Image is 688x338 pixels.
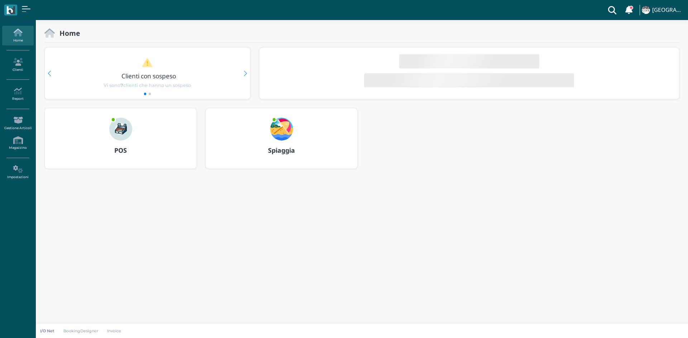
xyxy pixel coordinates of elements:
a: Gestione Articoli [2,113,33,133]
h3: Clienti con sospeso [60,73,238,79]
b: POS [114,146,127,155]
img: ... [642,6,650,14]
b: 7 [120,83,123,88]
a: Impostazioni [2,162,33,182]
span: Vi sono clienti che hanno un sospeso [104,82,191,89]
h4: [GEOGRAPHIC_DATA] [652,7,684,13]
b: Spiaggia [268,146,295,155]
a: Clienti con sospeso Vi sono7clienti che hanno un sospeso [58,58,236,89]
a: ... POS [44,108,197,177]
div: Next slide [244,71,247,76]
img: ... [109,118,132,141]
a: Home [2,26,33,45]
a: ... Spiaggia [205,108,358,177]
a: Magazzino [2,133,33,153]
div: 1 / 2 [45,48,250,99]
a: Clienti [2,55,33,75]
h2: Home [55,29,80,37]
div: Previous slide [48,71,51,76]
img: ... [270,118,293,141]
a: Report [2,84,33,104]
iframe: Help widget launcher [637,316,682,332]
img: logo [6,6,15,14]
a: ... [GEOGRAPHIC_DATA] [641,1,684,19]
